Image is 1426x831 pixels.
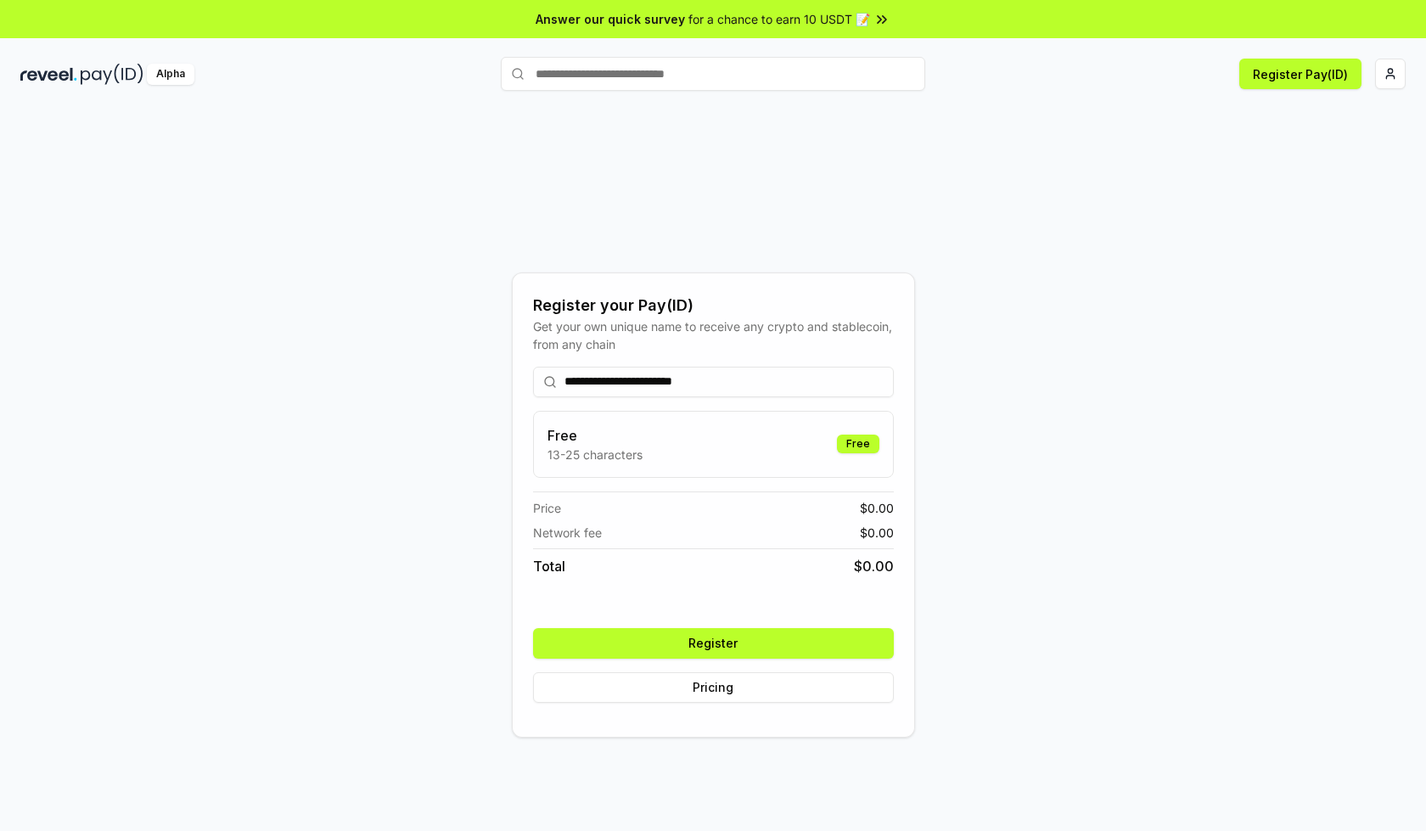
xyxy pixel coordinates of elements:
span: Answer our quick survey [536,10,685,28]
span: for a chance to earn 10 USDT 📝 [688,10,870,28]
button: Register Pay(ID) [1239,59,1361,89]
span: $ 0.00 [854,556,894,576]
button: Register [533,628,894,659]
span: Total [533,556,565,576]
span: $ 0.00 [860,524,894,542]
span: Price [533,499,561,517]
button: Pricing [533,672,894,703]
div: Register your Pay(ID) [533,294,894,317]
span: Network fee [533,524,602,542]
div: Get your own unique name to receive any crypto and stablecoin, from any chain [533,317,894,353]
p: 13-25 characters [547,446,643,463]
div: Alpha [147,64,194,85]
img: reveel_dark [20,64,77,85]
div: Free [837,435,879,453]
span: $ 0.00 [860,499,894,517]
img: pay_id [81,64,143,85]
h3: Free [547,425,643,446]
